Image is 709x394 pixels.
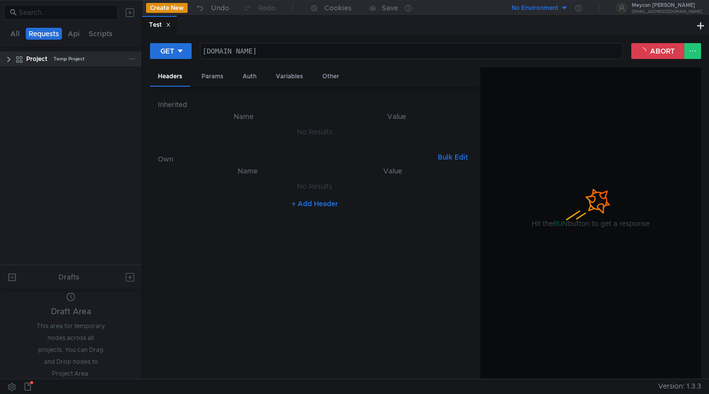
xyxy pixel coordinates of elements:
th: Name [166,111,321,122]
div: GET [160,46,174,56]
input: Search... [19,7,112,18]
span: Version: 1.3.3 [658,379,701,394]
div: Params [194,67,231,86]
th: Name [174,165,321,177]
div: Other [314,67,347,86]
button: Requests [26,28,62,40]
div: Auth [235,67,264,86]
button: ABORT [631,43,685,59]
div: Undo [211,2,229,14]
div: Variables [268,67,311,86]
nz-embed-empty: No Results [297,182,332,191]
h6: Inherited [158,99,472,111]
button: + Add Header [288,198,342,210]
div: Redo [258,2,276,14]
th: Value [322,111,472,122]
button: Api [65,28,83,40]
div: Drafts [58,271,79,283]
nz-embed-empty: No Results [297,127,332,136]
div: Temp Project [53,52,85,66]
button: Redo [236,0,283,15]
button: Create New [146,3,188,13]
button: All [7,28,23,40]
button: Undo [188,0,236,15]
div: Project [26,52,48,66]
div: Meycon [PERSON_NAME] [632,3,702,8]
div: [EMAIL_ADDRESS][DOMAIN_NAME] [632,10,702,13]
button: Scripts [86,28,115,40]
div: Test [149,20,171,30]
h6: Own [158,153,434,165]
div: Headers [150,67,190,87]
button: Bulk Edit [434,151,472,163]
div: No Environment [511,3,558,13]
div: Save [382,4,398,11]
button: GET [150,43,192,59]
th: Value [321,165,463,177]
div: Cookies [324,2,352,14]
